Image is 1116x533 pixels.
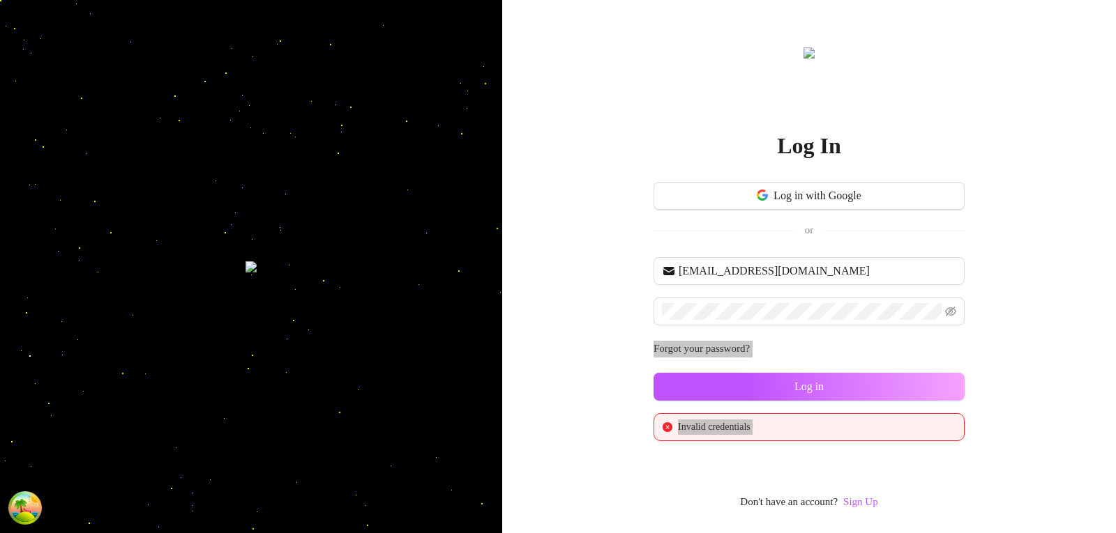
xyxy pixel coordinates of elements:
button: Log in with Google [654,182,965,210]
a: Forgot your password? [654,343,750,354]
div: Invalid credentials [678,419,956,435]
input: Your email [679,263,956,279]
a: Sign Up [843,496,878,507]
button: Log in [654,373,965,401]
span: Don't have an account? [740,494,838,511]
button: Open Tanstack query devtools [11,494,39,522]
a: Forgot your password? [654,341,965,357]
a: Sign Up [843,494,878,511]
span: close-circle [663,422,672,432]
img: logo.svg [804,47,815,59]
h2: Log In [777,132,841,160]
span: or [805,224,814,235]
span: eye-invisible [945,306,956,317]
img: login-background.png [246,261,257,272]
span: Log in with Google [774,190,861,202]
span: Log in [794,380,824,393]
